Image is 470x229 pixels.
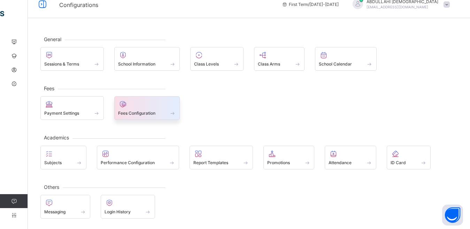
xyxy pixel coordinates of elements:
[44,110,79,116] span: Payment Settings
[329,160,352,165] span: Attendance
[315,47,377,71] div: School Calendar
[40,36,65,42] span: General
[190,47,244,71] div: Class Levels
[367,5,428,9] span: [EMAIL_ADDRESS][DOMAIN_NAME]
[105,209,131,214] span: Login History
[387,146,431,169] div: ID Card
[319,61,352,67] span: School Calendar
[59,1,98,8] span: Configurations
[118,110,155,116] span: Fees Configuration
[391,160,406,165] span: ID Card
[190,146,253,169] div: Report Templates
[40,85,58,91] span: Fees
[282,2,339,7] span: session/term information
[44,209,66,214] span: Messaging
[101,160,155,165] span: Performance Configuration
[118,61,155,67] span: School Information
[114,96,180,120] div: Fees Configuration
[97,146,179,169] div: Performance Configuration
[40,47,104,71] div: Sessions & Terms
[267,160,290,165] span: Promotions
[101,195,155,219] div: Login History
[254,47,305,71] div: Class Arms
[40,195,90,219] div: Messaging
[442,205,463,226] button: Open asap
[325,146,376,169] div: Attendance
[194,61,219,67] span: Class Levels
[44,61,79,67] span: Sessions & Terms
[114,47,180,71] div: School Information
[40,135,72,140] span: Academics
[263,146,315,169] div: Promotions
[44,160,62,165] span: Subjects
[258,61,280,67] span: Class Arms
[193,160,228,165] span: Report Templates
[40,96,104,120] div: Payment Settings
[40,146,86,169] div: Subjects
[40,184,63,190] span: Others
